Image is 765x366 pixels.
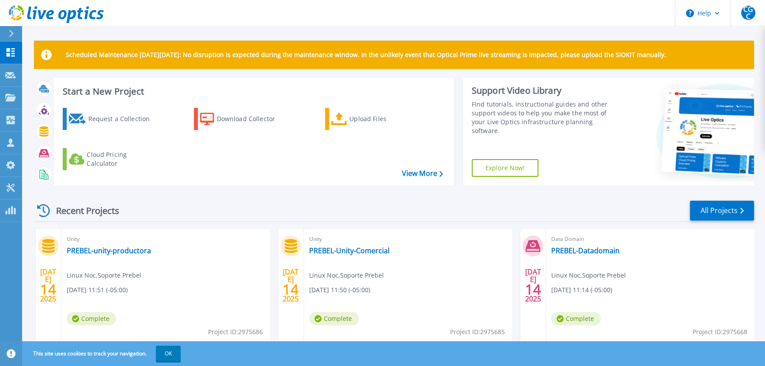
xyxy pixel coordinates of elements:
[309,234,507,244] span: Unity
[309,271,384,280] span: Linux Noc , Soporte Prebel
[349,110,420,128] div: Upload Files
[67,246,151,255] a: PREBEL-unity-productora
[525,269,542,301] div: [DATE] 2025
[63,87,443,96] h3: Start a New Project
[693,327,747,337] span: Project ID: 2975668
[525,286,541,293] span: 14
[88,110,159,128] div: Request a Collection
[741,6,755,20] span: CGC
[551,234,749,244] span: Data Domain
[67,271,141,280] span: Linux Noc , Soporte Prebel
[67,285,128,295] span: [DATE] 11:51 (-05:00)
[551,312,601,325] span: Complete
[472,85,619,96] div: Support Video Library
[67,234,264,244] span: Unity
[551,246,620,255] a: PREBEL-Datadomain
[551,285,612,295] span: [DATE] 11:14 (-05:00)
[551,271,626,280] span: Linux Noc , Soporte Prebel
[87,150,157,168] div: Cloud Pricing Calculator
[309,285,370,295] span: [DATE] 11:50 (-05:00)
[472,159,539,177] a: Explore Now!
[66,51,666,58] p: Scheduled Maintenance [DATE][DATE]: No disruption is expected during the maintenance window. In t...
[63,108,161,130] a: Request a Collection
[325,108,424,130] a: Upload Files
[34,200,131,221] div: Recent Projects
[217,110,288,128] div: Download Collector
[282,269,299,301] div: [DATE] 2025
[24,346,181,362] span: This site uses cookies to track your navigation.
[40,269,57,301] div: [DATE] 2025
[309,312,359,325] span: Complete
[450,327,505,337] span: Project ID: 2975685
[208,327,263,337] span: Project ID: 2975686
[283,286,299,293] span: 14
[690,201,754,221] a: All Projects
[40,286,56,293] span: 14
[156,346,181,362] button: OK
[309,246,390,255] a: PREBEL-Unity-Comercial
[194,108,292,130] a: Download Collector
[401,169,443,178] a: View More
[67,312,116,325] span: Complete
[63,148,161,170] a: Cloud Pricing Calculator
[472,100,619,135] div: Find tutorials, instructional guides and other support videos to help you make the most of your L...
